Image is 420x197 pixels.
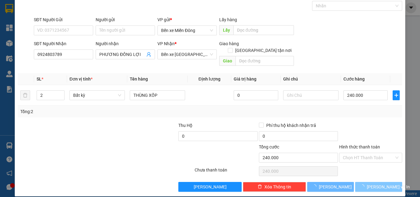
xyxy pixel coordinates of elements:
div: SĐT Người Nhận [34,40,93,47]
li: Rạng Đông Buslines [3,3,89,26]
span: [PERSON_NAME] [194,183,227,190]
div: Tổng: 2 [20,108,163,115]
input: Dọc đường [236,56,294,66]
span: Giao hàng [219,41,239,46]
span: user-add [146,52,151,57]
div: Người nhận [96,40,155,47]
button: [PERSON_NAME] [307,182,354,192]
span: Lấy [219,25,233,35]
label: Hình thức thanh toán [339,144,380,149]
span: Xóa Thông tin [264,183,291,190]
span: loading [312,184,319,189]
span: delete [258,184,262,189]
span: [PERSON_NAME] [319,183,352,190]
button: deleteXóa Thông tin [243,182,306,192]
span: [GEOGRAPHIC_DATA] tận nơi [233,47,294,54]
input: Dọc đường [233,25,294,35]
span: Thu Hộ [178,123,192,128]
span: Lấy hàng [219,17,237,22]
span: plus [393,93,399,98]
span: Đơn vị tính [69,77,93,81]
span: Giao [219,56,236,66]
span: Bất kỳ [73,91,121,100]
li: VP Bến xe Miền Đông [3,33,42,47]
span: Bến xe Quảng Ngãi [161,50,213,59]
button: delete [20,90,30,100]
button: [PERSON_NAME] [178,182,241,192]
button: [PERSON_NAME] và In [355,182,402,192]
div: SĐT Người Gửi [34,16,93,23]
input: Ghi Chú [283,90,339,100]
span: SL [37,77,42,81]
span: Giá trị hàng [234,77,256,81]
span: Định lượng [198,77,220,81]
div: VP gửi [157,16,217,23]
span: Cước hàng [343,77,365,81]
span: Tổng cước [259,144,279,149]
button: plus [393,90,400,100]
span: Tên hàng [130,77,148,81]
span: VP Nhận [157,41,175,46]
li: VP Bến xe [GEOGRAPHIC_DATA] [42,33,82,53]
input: 0 [234,90,278,100]
div: Người gửi [96,16,155,23]
input: VD: Bàn, Ghế [130,90,185,100]
div: Chưa thanh toán [194,167,258,177]
span: Phí thu hộ khách nhận trả [264,122,319,129]
span: loading [360,184,367,189]
span: [PERSON_NAME] và In [367,183,410,190]
th: Ghi chú [281,73,341,85]
span: Bến xe Miền Đông [161,26,213,35]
